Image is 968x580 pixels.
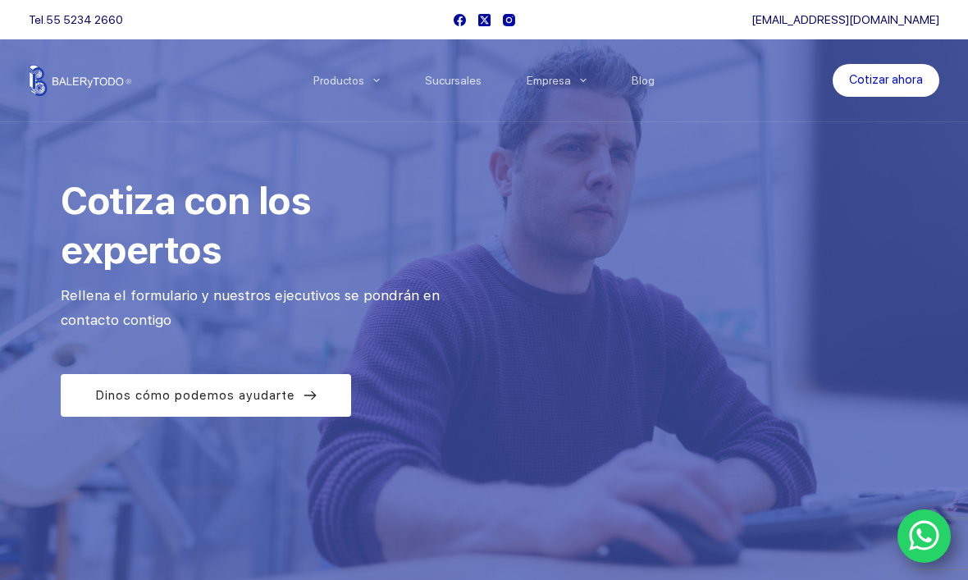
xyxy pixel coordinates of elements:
a: 55 5234 2660 [46,13,123,26]
a: WhatsApp [897,509,952,564]
a: Cotizar ahora [833,64,939,97]
a: Instagram [503,14,515,26]
span: Dinos cómo podemos ayudarte [95,386,295,405]
img: Balerytodo [29,65,131,96]
a: [EMAIL_ADDRESS][DOMAIN_NAME] [751,13,939,26]
span: Rellena el formulario y nuestros ejecutivos se pondrán en contacto contigo [61,287,444,329]
a: Facebook [454,14,466,26]
nav: Menu Principal [291,39,678,121]
a: X (Twitter) [478,14,491,26]
a: Dinos cómo podemos ayudarte [61,374,351,417]
span: Tel. [29,13,123,26]
span: Cotiza con los expertos [61,178,319,272]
